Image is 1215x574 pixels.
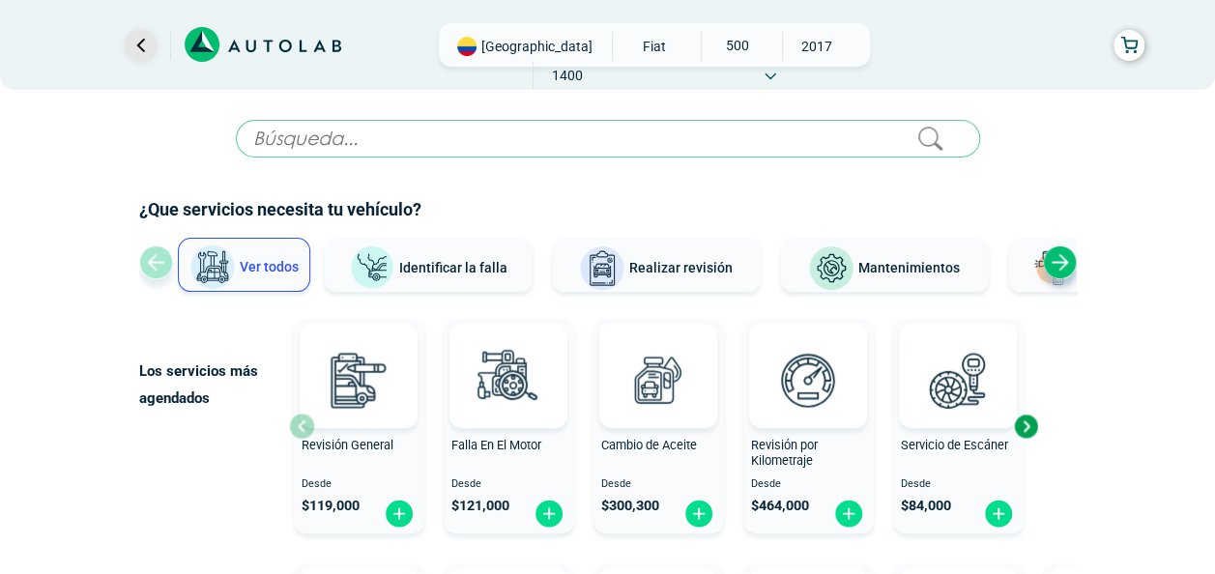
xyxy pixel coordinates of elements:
[929,328,987,386] img: AD0BCuuxAAAAAElFTkSuQmCC
[479,328,537,386] img: AD0BCuuxAAAAAElFTkSuQmCC
[779,328,837,386] img: AD0BCuuxAAAAAElFTkSuQmCC
[189,244,236,291] img: Ver todos
[593,319,724,533] button: Cambio de Aceite Desde $300,300
[240,259,299,274] span: Ver todos
[601,438,697,452] span: Cambio de Aceite
[629,260,733,275] span: Realizar revisión
[833,499,864,529] img: fi_plus-circle2.svg
[621,32,689,61] span: FIAT
[579,245,625,292] img: Realizar revisión
[1043,245,1077,279] div: Next slide
[451,498,509,514] span: $ 121,000
[629,328,687,386] img: AD0BCuuxAAAAAElFTkSuQmCC
[858,260,960,275] span: Mantenimientos
[384,499,415,529] img: fi_plus-circle2.svg
[178,238,310,292] button: Ver todos
[457,37,477,56] img: Flag of COLOMBIA
[783,32,852,61] span: 2017
[702,32,770,59] span: 500
[139,358,289,412] p: Los servicios más agendados
[915,337,1000,422] img: escaner-v3.svg
[983,499,1014,529] img: fi_plus-circle2.svg
[324,238,533,292] button: Identificar la falla
[901,438,1008,452] span: Servicio de Escáner
[294,319,424,533] button: Revisión General Desde $119,000
[601,498,659,514] span: $ 300,300
[808,245,854,292] img: Mantenimientos
[534,61,602,90] span: 1400
[1011,412,1040,441] div: Next slide
[399,259,507,274] span: Identificar la falla
[743,319,874,533] button: Revisión por Kilometraje Desde $464,000
[451,478,566,491] span: Desde
[302,498,360,514] span: $ 119,000
[552,238,761,292] button: Realizar revisión
[481,37,593,56] span: [GEOGRAPHIC_DATA]
[139,197,1077,222] h2: ¿Que servicios necesita tu vehículo?
[901,498,951,514] span: $ 84,000
[751,498,809,514] span: $ 464,000
[901,478,1016,491] span: Desde
[893,319,1024,533] button: Servicio de Escáner Desde $84,000
[780,238,989,292] button: Mantenimientos
[616,337,701,422] img: cambio_de_aceite-v3.svg
[236,120,980,158] input: Búsqueda...
[444,319,574,533] button: Falla En El Motor Desde $121,000
[751,438,818,469] span: Revisión por Kilometraje
[466,337,551,422] img: diagnostic_engine-v3.svg
[349,245,395,291] img: Identificar la falla
[534,499,564,529] img: fi_plus-circle2.svg
[302,438,393,452] span: Revisión General
[125,30,156,61] a: Ir al paso anterior
[1028,245,1075,292] img: Latonería y Pintura
[766,337,851,422] img: revision_por_kilometraje-v3.svg
[751,478,866,491] span: Desde
[302,478,417,491] span: Desde
[330,328,388,386] img: AD0BCuuxAAAAAElFTkSuQmCC
[451,438,541,452] span: Falla En El Motor
[316,337,401,422] img: revision_general-v3.svg
[683,499,714,529] img: fi_plus-circle2.svg
[601,478,716,491] span: Desde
